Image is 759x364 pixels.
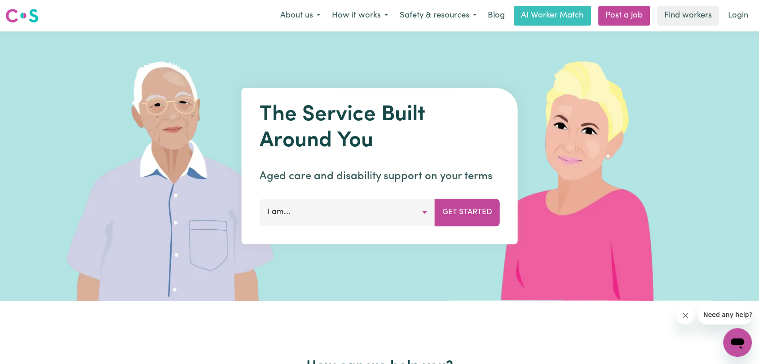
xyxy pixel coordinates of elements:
button: How it works [326,6,394,25]
h1: The Service Built Around You [260,102,500,154]
a: Blog [482,6,510,26]
button: Get Started [435,199,500,226]
a: Careseekers logo [5,5,39,26]
a: Post a job [598,6,650,26]
img: Careseekers logo [5,8,39,24]
p: Aged care and disability support on your terms [260,168,500,184]
button: Safety & resources [394,6,482,25]
button: About us [274,6,326,25]
a: Find workers [657,6,719,26]
span: Need any help? [5,6,54,13]
a: Login [723,6,754,26]
iframe: Message from company [698,305,752,325]
button: I am... [260,199,435,226]
iframe: Close message [676,307,694,325]
iframe: Button to launch messaging window [723,328,752,357]
a: AI Worker Match [514,6,591,26]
